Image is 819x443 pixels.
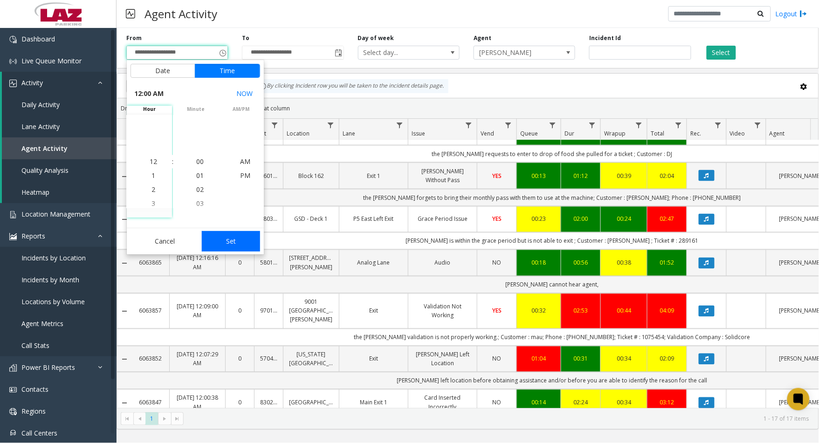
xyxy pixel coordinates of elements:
span: Quality Analysis [21,166,69,175]
a: Lot Filter Menu [268,119,281,131]
img: logout [800,9,807,19]
a: [PERSON_NAME] Without Pass [414,167,471,184]
a: 02:00 [567,215,595,224]
span: AM [240,157,250,166]
button: Select [707,46,736,60]
a: Agent Activity [2,137,117,159]
span: YES [492,307,502,315]
a: 02:24 [567,398,595,407]
a: 01:12 [567,171,595,180]
a: 01:52 [653,259,681,267]
a: Main Exit 1 [345,398,402,407]
span: 01 [196,171,204,180]
span: YES [492,215,502,223]
a: Lane Filter Menu [393,119,406,131]
div: 00:13 [523,171,555,180]
a: Collapse Details [117,308,132,315]
span: Incidents by Month [21,275,79,284]
div: Data table [117,119,819,408]
span: 12 [150,157,157,166]
a: Queue Filter Menu [546,119,559,131]
a: Collapse Details [117,260,132,267]
span: Incidents by Location [21,253,86,262]
a: 570400 [260,354,277,363]
span: Vend [481,129,494,137]
div: 01:04 [523,354,555,363]
button: Select now [233,85,256,102]
a: Analog Lane [345,259,402,267]
span: 02 [196,185,204,194]
a: Grace Period Issue [414,215,471,224]
span: Lane [343,129,355,137]
a: 02:53 [567,307,595,315]
a: 580331 [260,215,277,224]
a: P5 East Left Exit [345,215,402,224]
a: Daily Activity [2,94,117,116]
span: YES [492,172,502,180]
a: Exit [345,354,402,363]
button: Set [202,231,261,252]
a: Collapse Details [117,356,132,363]
div: 04:09 [653,307,681,315]
span: 03 [196,199,204,208]
a: NO [483,259,511,267]
label: To [242,34,249,42]
kendo-pager-info: 1 - 17 of 17 items [189,415,809,423]
span: Power BI Reports [21,363,75,372]
div: 00:34 [606,354,641,363]
img: 'icon' [9,386,17,394]
span: Agent [770,129,785,137]
div: 00:24 [606,215,641,224]
a: 760171 [260,171,277,180]
span: NO [493,355,502,363]
div: 00:32 [523,307,555,315]
a: [DATE] 12:16:16 AM [175,254,220,272]
button: Cancel [131,231,199,252]
div: 02:04 [653,171,681,180]
a: Exit [345,307,402,315]
a: [STREET_ADDRESS][PERSON_NAME] [289,254,333,272]
a: [DATE] 12:07:29 AM [175,350,220,368]
span: Toggle popup [333,46,344,59]
a: YES [483,215,511,224]
a: Logout [776,9,807,19]
span: 12:00 AM [134,87,164,100]
a: 00:31 [567,354,595,363]
span: Live Queue Monitor [21,56,82,65]
a: 00:38 [606,259,641,267]
span: Activity [21,78,43,87]
img: 'icon' [9,408,17,416]
a: 00:14 [523,398,555,407]
a: Block 162 [289,171,333,180]
span: Daily Activity [21,100,60,109]
span: Reports [21,232,45,240]
span: Toggle popup [217,46,227,59]
a: Collapse Details [117,173,132,180]
a: 970131 [260,307,277,315]
a: [GEOGRAPHIC_DATA] [289,398,333,407]
img: 'icon' [9,430,17,437]
span: Location Management [21,210,90,218]
img: 'icon' [9,80,17,87]
span: Regions [21,407,46,416]
a: NO [483,398,511,407]
span: Queue [520,129,538,137]
a: YES [483,307,511,315]
a: 00:56 [567,259,595,267]
a: Location Filter Menu [324,119,337,131]
a: 00:23 [523,215,555,224]
img: 'icon' [9,211,17,218]
span: Dur [564,129,574,137]
span: Wrapup [604,129,626,137]
a: [DATE] 12:09:00 AM [175,302,220,320]
a: [PERSON_NAME] Left Location [414,350,471,368]
span: Video [730,129,745,137]
a: Activity [2,72,117,94]
div: 02:47 [653,215,681,224]
img: pageIcon [126,2,135,25]
a: Card Inserted Incorrectly [414,394,471,411]
a: Exit 1 [345,171,402,180]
